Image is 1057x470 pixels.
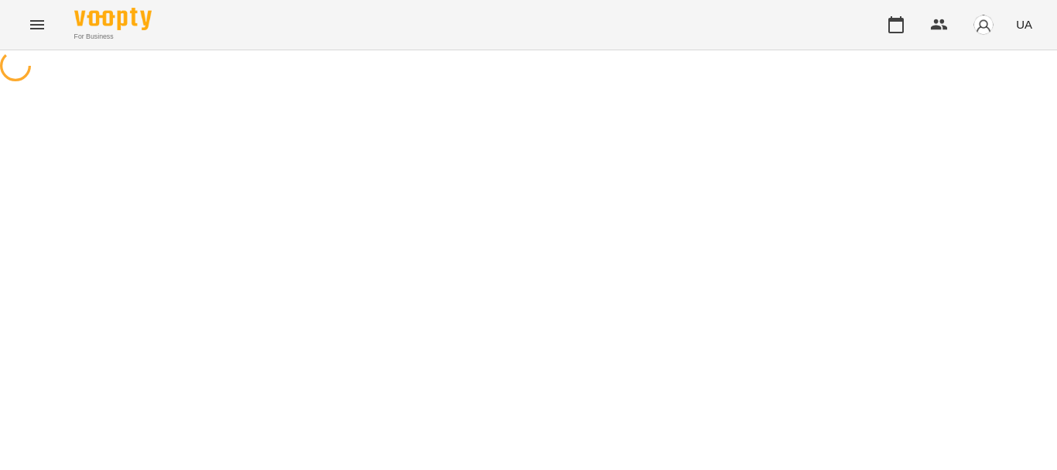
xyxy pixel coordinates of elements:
span: UA [1016,16,1032,33]
img: avatar_s.png [973,14,994,36]
button: Menu [19,6,56,43]
button: UA [1010,10,1038,39]
span: For Business [74,32,152,42]
img: Voopty Logo [74,8,152,30]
